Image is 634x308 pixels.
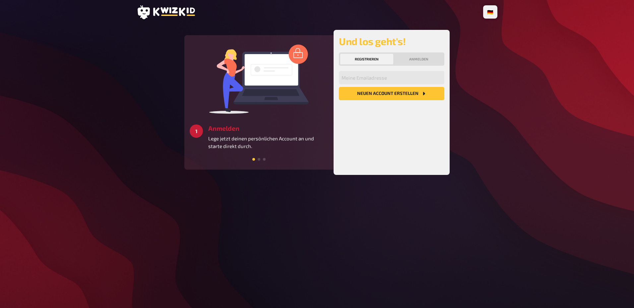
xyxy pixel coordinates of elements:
[208,124,328,132] h3: Anmelden
[395,54,443,64] button: Anmelden
[190,124,203,138] div: 1
[209,44,309,114] img: log in
[484,7,496,17] li: 🇩🇪
[339,71,444,84] input: Meine Emailadresse
[339,87,444,100] button: Neuen Account Erstellen
[340,54,393,64] button: Registrieren
[339,35,444,47] h2: Und los geht's!
[208,135,328,150] p: Lege jetzt deinen persönlichen Account an und starte direkt durch.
